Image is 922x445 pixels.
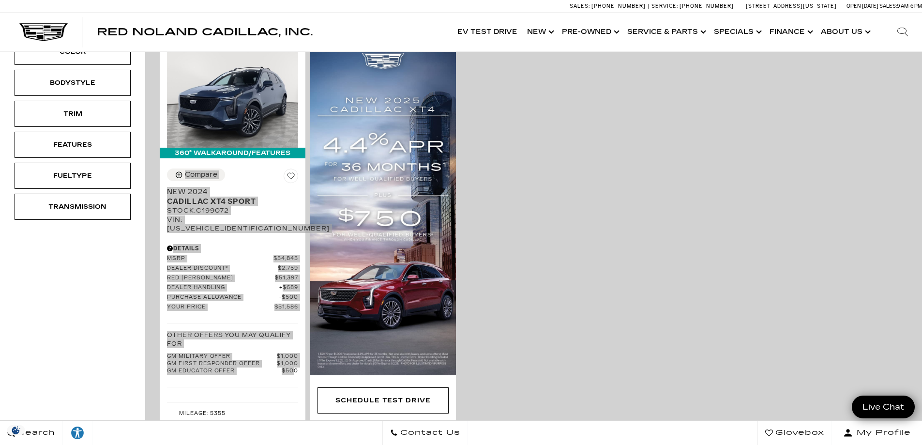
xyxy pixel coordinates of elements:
[277,360,298,368] span: $1,000
[185,170,217,179] div: Compare
[167,244,298,253] div: Pricing Details - New 2024 Cadillac XT4 Sport
[15,70,131,96] div: BodystyleBodystyle
[15,163,131,189] div: FueltypeFueltype
[167,187,291,197] span: New 2024
[48,77,97,88] div: Bodystyle
[15,101,131,127] div: TrimTrim
[167,331,298,348] p: Other Offers You May Qualify For
[167,265,298,272] a: Dealer Discount* $2,759
[273,255,298,262] span: $54,845
[858,401,909,413] span: Live Chat
[97,26,313,38] span: Red Noland Cadillac, Inc.
[275,275,298,282] span: $51,397
[167,284,279,292] span: Dealer Handling
[382,421,468,445] a: Contact Us
[167,275,275,282] span: Red [PERSON_NAME]
[846,3,878,9] span: Open [DATE]
[167,284,298,292] a: Dealer Handling $689
[274,304,298,311] span: $51,586
[557,13,622,51] a: Pre-Owned
[15,194,131,220] div: TransmissionTransmission
[5,425,27,435] img: Opt-Out Icon
[167,360,277,368] span: GM First Responder Offer
[63,426,92,440] div: Explore your accessibility options
[853,426,911,440] span: My Profile
[852,396,915,418] a: Live Chat
[48,108,97,119] div: Trim
[167,304,298,311] a: Your Price $51,586
[765,13,816,51] a: Finance
[48,139,97,150] div: Features
[167,294,298,301] a: Purchase Allowance $500
[167,255,273,262] span: MSRP
[680,3,734,9] span: [PHONE_NUMBER]
[160,148,305,158] div: 360° WalkAround/Features
[167,215,298,233] div: VIN: [US_VEHICLE_IDENTIFICATION_NUMBER]
[398,426,460,440] span: Contact Us
[897,3,922,9] span: 9 AM-6 PM
[453,13,522,51] a: EV Test Drive
[167,407,298,420] li: Mileage: 5355
[167,255,298,262] a: MSRP $54,845
[651,3,678,9] span: Service:
[570,3,590,9] span: Sales:
[570,3,648,9] a: Sales: [PHONE_NUMBER]
[275,265,298,272] span: $2,759
[279,294,298,301] span: $500
[832,421,922,445] button: Open user profile menu
[167,169,225,181] button: Compare Vehicle
[63,421,92,445] a: Explore your accessibility options
[522,13,557,51] a: New
[773,426,824,440] span: Glovebox
[167,294,279,301] span: Purchase Allowance
[15,426,55,440] span: Search
[335,395,431,406] div: Schedule Test Drive
[757,421,832,445] a: Glovebox
[167,353,277,360] span: GM Military Offer
[167,368,282,375] span: GM Educator Offer
[15,132,131,158] div: FeaturesFeatures
[167,265,275,272] span: Dealer Discount*
[97,27,313,37] a: Red Noland Cadillac, Inc.
[48,201,97,212] div: Transmission
[648,3,736,9] a: Service: [PHONE_NUMBER]
[816,13,874,51] a: About Us
[879,3,897,9] span: Sales:
[284,169,298,187] button: Save Vehicle
[591,3,646,9] span: [PHONE_NUMBER]
[167,187,298,206] a: New 2024Cadillac XT4 Sport
[167,353,298,360] a: GM Military Offer $1,000
[167,49,298,148] img: 2024 Cadillac XT4 Sport
[277,353,298,360] span: $1,000
[317,387,449,414] div: Schedule Test Drive
[167,368,298,375] a: GM Educator Offer $500
[709,13,765,51] a: Specials
[279,284,298,292] span: $689
[622,13,709,51] a: Service & Parts
[167,206,298,215] div: Stock : C199072
[282,368,298,375] span: $500
[746,3,837,9] a: [STREET_ADDRESS][US_STATE]
[167,304,274,311] span: Your Price
[19,23,68,41] img: Cadillac Dark Logo with Cadillac White Text
[48,170,97,181] div: Fueltype
[167,360,298,368] a: GM First Responder Offer $1,000
[883,13,922,51] div: Search
[167,275,298,282] a: Red [PERSON_NAME] $51,397
[167,197,291,206] span: Cadillac XT4 Sport
[5,425,27,435] section: Click to Open Cookie Consent Modal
